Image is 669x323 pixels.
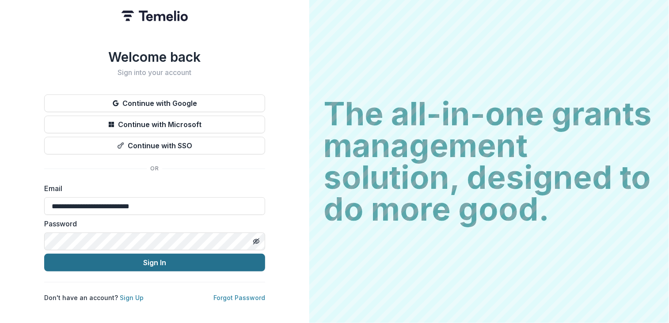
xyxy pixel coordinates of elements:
a: Forgot Password [213,294,265,301]
img: Temelio [122,11,188,21]
h1: Welcome back [44,49,265,65]
button: Sign In [44,254,265,271]
label: Password [44,218,260,229]
label: Email [44,183,260,194]
h2: Sign into your account [44,68,265,77]
button: Continue with Google [44,94,265,112]
button: Toggle password visibility [249,234,263,248]
p: Don't have an account? [44,293,144,302]
a: Sign Up [120,294,144,301]
button: Continue with Microsoft [44,116,265,133]
button: Continue with SSO [44,137,265,154]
